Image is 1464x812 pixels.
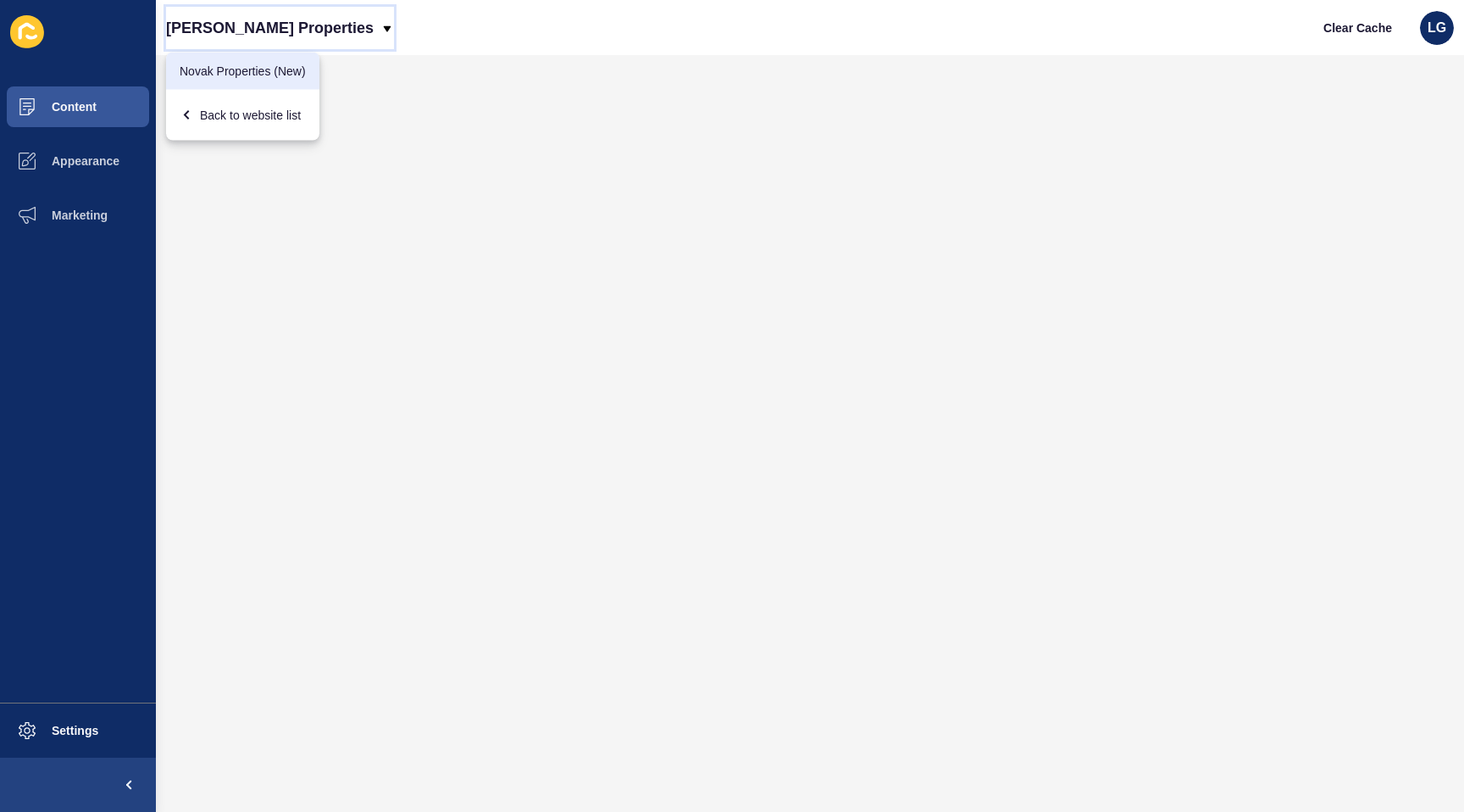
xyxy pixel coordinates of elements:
[166,7,374,49] p: [PERSON_NAME] Properties
[1428,19,1446,36] span: LG
[1309,11,1406,45] button: Clear Cache
[1323,19,1392,36] span: Clear Cache
[166,53,319,90] a: Novak Properties (New)
[180,100,306,131] div: Back to website list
